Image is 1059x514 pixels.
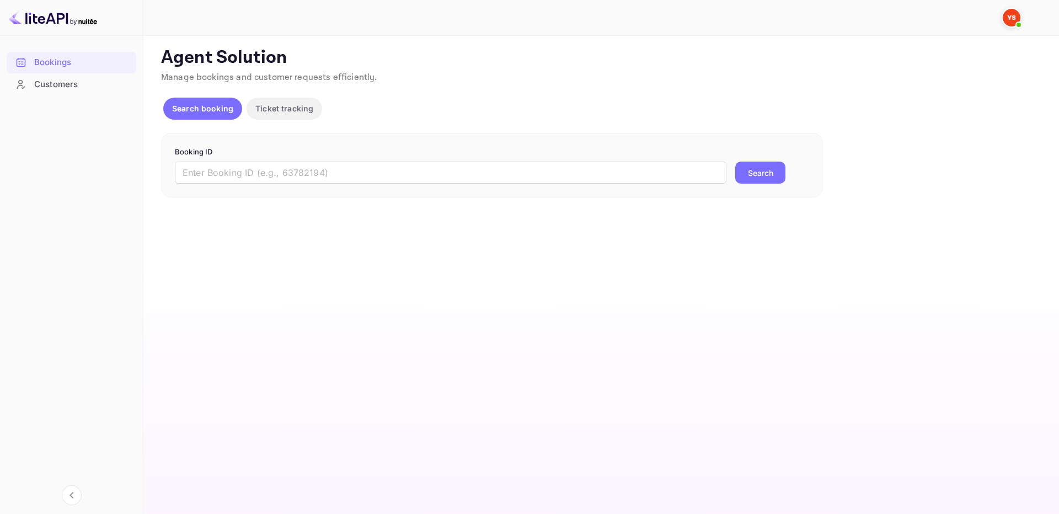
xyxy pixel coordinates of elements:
span: Manage bookings and customer requests efficiently. [161,72,377,83]
div: Bookings [7,52,136,73]
img: LiteAPI logo [9,9,97,26]
img: Yandex Support [1003,9,1020,26]
p: Search booking [172,103,233,114]
a: Bookings [7,52,136,72]
input: Enter Booking ID (e.g., 63782194) [175,162,726,184]
p: Agent Solution [161,47,1039,69]
div: Customers [34,78,131,91]
div: Customers [7,74,136,95]
p: Booking ID [175,147,809,158]
button: Search [735,162,785,184]
p: Ticket tracking [255,103,313,114]
button: Collapse navigation [62,485,82,505]
div: Bookings [34,56,131,69]
a: Customers [7,74,136,94]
